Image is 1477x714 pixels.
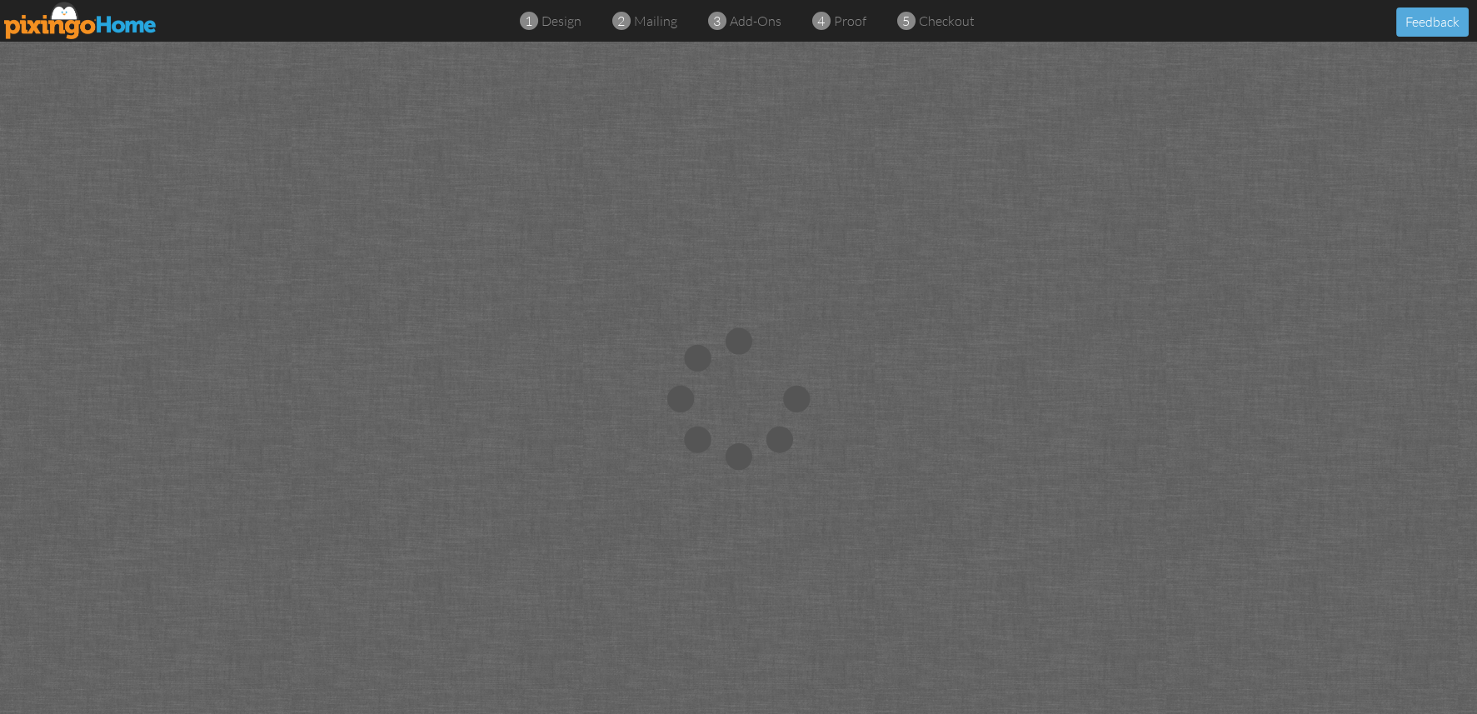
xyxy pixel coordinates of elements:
[634,12,677,29] span: mailing
[617,12,625,31] span: 2
[919,12,975,29] span: checkout
[902,12,910,31] span: 5
[525,12,532,31] span: 1
[834,12,866,29] span: proof
[1396,7,1469,37] button: Feedback
[730,12,781,29] span: add-ons
[713,12,721,31] span: 3
[4,2,157,39] img: pixingo logo
[541,12,581,29] span: design
[817,12,825,31] span: 4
